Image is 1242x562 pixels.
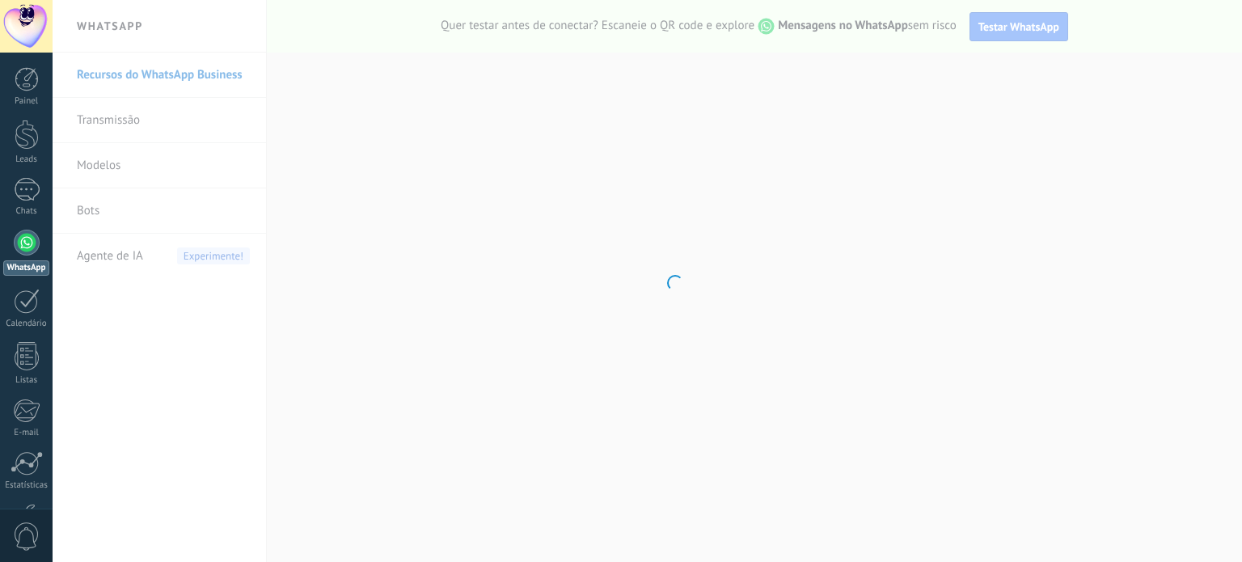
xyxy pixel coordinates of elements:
div: E-mail [3,428,50,438]
div: Calendário [3,319,50,329]
div: Chats [3,206,50,217]
div: Estatísticas [3,480,50,491]
div: Leads [3,154,50,165]
div: WhatsApp [3,260,49,276]
div: Painel [3,96,50,107]
div: Listas [3,375,50,386]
